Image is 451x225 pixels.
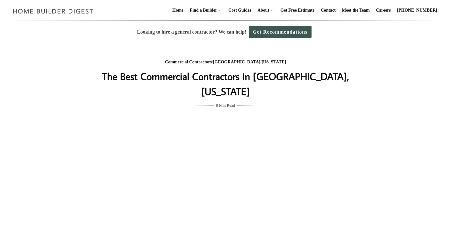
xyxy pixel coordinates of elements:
div: / / [101,58,351,66]
a: Careers [374,0,393,20]
a: Commercial Contractors [165,60,212,64]
a: Meet the Team [339,0,372,20]
a: Home [170,0,186,20]
a: Find a Builder [187,0,217,20]
span: 8 Min Read [216,102,235,109]
a: About [255,0,269,20]
a: Cost Guides [226,0,254,20]
a: [GEOGRAPHIC_DATA] [213,60,260,64]
h1: The Best Commercial Contractors in [GEOGRAPHIC_DATA], [US_STATE] [101,69,351,99]
img: Home Builder Digest [10,5,96,17]
a: Get Recommendations [249,26,312,38]
a: Get Free Estimate [278,0,317,20]
a: [US_STATE] [262,60,286,64]
a: [PHONE_NUMBER] [395,0,440,20]
a: Contact [318,0,338,20]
